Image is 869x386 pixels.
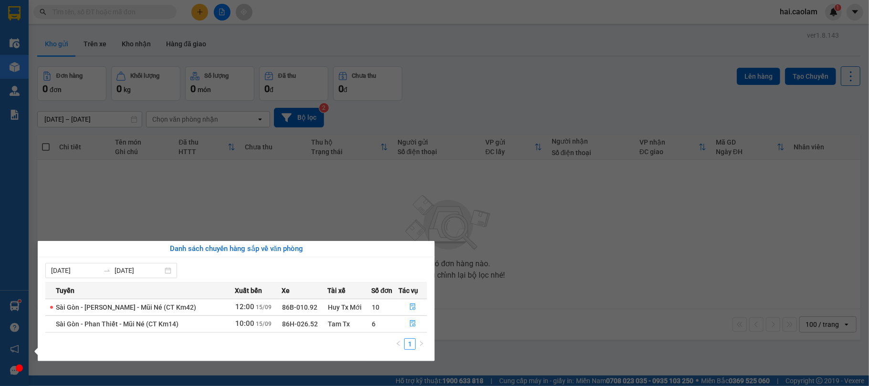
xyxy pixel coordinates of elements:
div: Tam Tx [328,319,371,329]
span: right [419,341,424,346]
li: Next Page [416,338,427,350]
span: 12:00 [235,303,254,311]
span: 6 [372,320,376,328]
span: left [396,341,401,346]
b: [PERSON_NAME] [12,62,54,106]
span: 10:00 [235,319,254,328]
input: Từ ngày [51,265,99,276]
input: Đến ngày [115,265,163,276]
span: swap-right [103,267,111,274]
button: file-done [399,316,427,332]
span: 86H-026.52 [282,320,318,328]
div: Huy Tx Mới [328,302,371,313]
button: right [416,338,427,350]
span: 15/09 [256,304,272,311]
li: 1 [404,338,416,350]
button: file-done [399,300,427,315]
span: Tuyến [56,285,74,296]
span: 15/09 [256,321,272,327]
b: [DOMAIN_NAME] [80,36,131,44]
b: BIÊN NHẬN GỬI HÀNG HÓA [62,14,92,92]
span: file-done [409,320,416,328]
a: 1 [405,339,415,349]
li: Previous Page [393,338,404,350]
span: Xuất bến [235,285,262,296]
span: file-done [409,303,416,311]
li: (c) 2017 [80,45,131,57]
button: left [393,338,404,350]
span: Số đơn [371,285,393,296]
div: Danh sách chuyến hàng sắp về văn phòng [45,243,427,255]
span: Sài Gòn - [PERSON_NAME] - Mũi Né (CT Km42) [56,303,196,311]
span: Tác vụ [398,285,418,296]
span: Xe [282,285,290,296]
span: 86B-010.92 [282,303,317,311]
span: to [103,267,111,274]
span: Sài Gòn - Phan Thiết - Mũi Né (CT Km14) [56,320,178,328]
img: logo.jpg [104,12,126,35]
span: Tài xế [328,285,346,296]
span: 10 [372,303,379,311]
